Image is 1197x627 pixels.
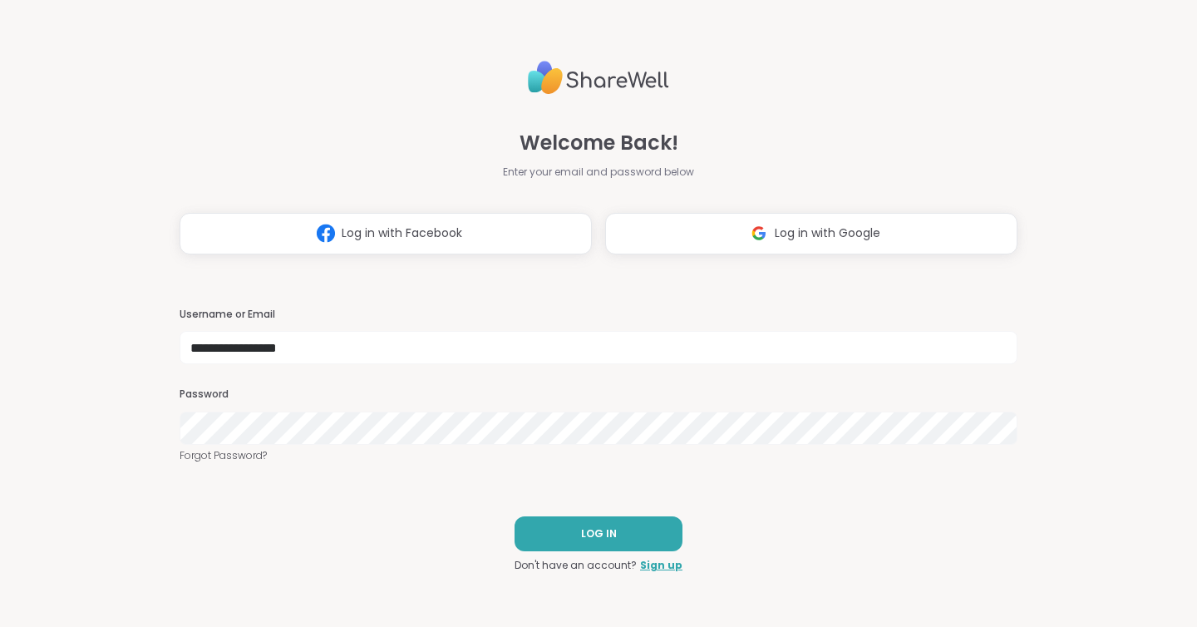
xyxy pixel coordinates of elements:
[775,225,880,242] span: Log in with Google
[342,225,462,242] span: Log in with Facebook
[743,218,775,249] img: ShareWell Logomark
[515,516,682,551] button: LOG IN
[581,526,617,541] span: LOG IN
[180,448,1017,463] a: Forgot Password?
[528,54,669,101] img: ShareWell Logo
[515,558,637,573] span: Don't have an account?
[180,213,592,254] button: Log in with Facebook
[180,388,1017,402] h3: Password
[503,165,694,180] span: Enter your email and password below
[310,218,342,249] img: ShareWell Logomark
[605,213,1017,254] button: Log in with Google
[520,128,678,158] span: Welcome Back!
[180,308,1017,322] h3: Username or Email
[640,558,682,573] a: Sign up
